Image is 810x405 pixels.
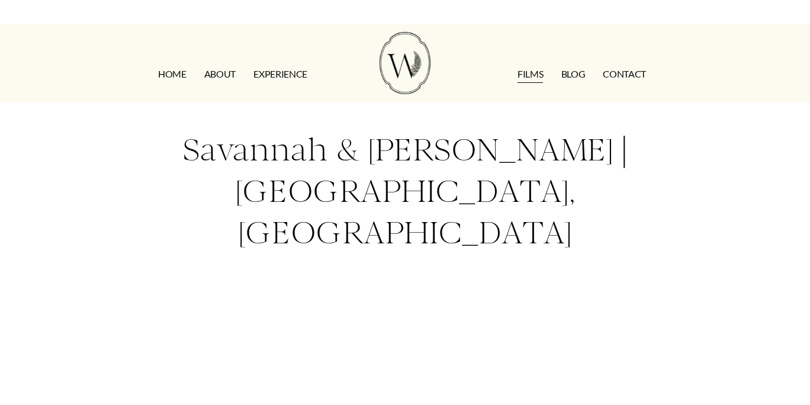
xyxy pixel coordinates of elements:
[561,65,586,83] a: Blog
[204,65,236,83] a: ABOUT
[380,32,430,94] img: Wild Fern Weddings
[253,65,307,83] a: EXPERIENCE
[517,65,543,83] a: FILMS
[94,129,716,253] h2: Savannah & [PERSON_NAME] | [GEOGRAPHIC_DATA], [GEOGRAPHIC_DATA]
[603,65,646,83] a: CONTACT
[158,65,187,83] a: HOME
